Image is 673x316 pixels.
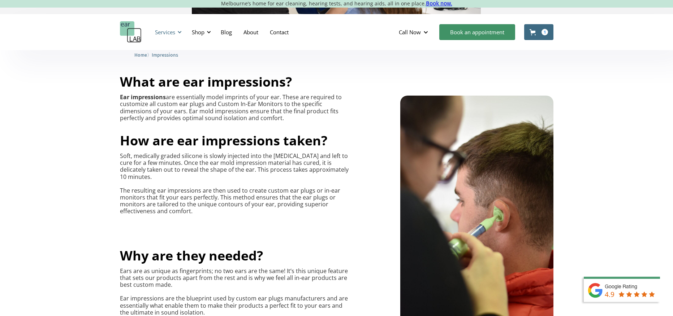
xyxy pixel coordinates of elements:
[152,51,178,58] a: Impressions
[120,132,327,149] span: How are ear impressions taken?
[399,28,421,36] div: Call Now
[542,29,548,35] div: 1
[238,22,264,43] a: About
[120,93,166,101] strong: Ear impressions
[134,51,147,58] a: Home
[215,22,238,43] a: Blog
[152,52,178,58] span: Impressions
[264,22,294,43] a: Contact
[155,28,175,36] div: Services
[120,94,350,122] p: are essentially model imprints of your ear. These are required to customize all custom ear plugs ...
[187,21,213,43] div: Shop
[192,28,204,36] div: Shop
[134,51,152,59] li: 〉
[439,24,515,40] a: Book an appointment
[524,24,553,40] a: Open cart containing 1 items
[151,21,184,43] div: Services
[120,21,142,43] a: home
[120,153,350,215] p: Soft, medically graded silicone is slowly injected into the [MEDICAL_DATA] and left to cure for a...
[134,52,147,58] span: Home
[120,247,263,264] h2: Why are they needed?
[393,21,436,43] div: Call Now
[120,74,292,90] h2: What are ear impressions?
